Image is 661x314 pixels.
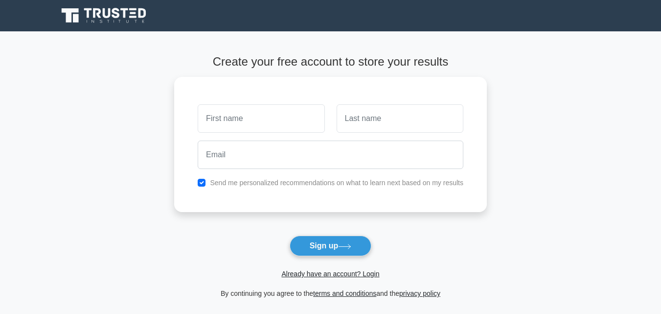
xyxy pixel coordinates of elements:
[337,104,463,133] input: Last name
[168,288,493,299] div: By continuing you agree to the and the
[281,270,379,278] a: Already have an account? Login
[198,104,324,133] input: First name
[210,179,463,187] label: Send me personalized recommendations on what to learn next based on my results
[198,141,463,169] input: Email
[290,236,372,256] button: Sign up
[174,55,487,69] h4: Create your free account to store your results
[399,290,440,297] a: privacy policy
[313,290,376,297] a: terms and conditions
